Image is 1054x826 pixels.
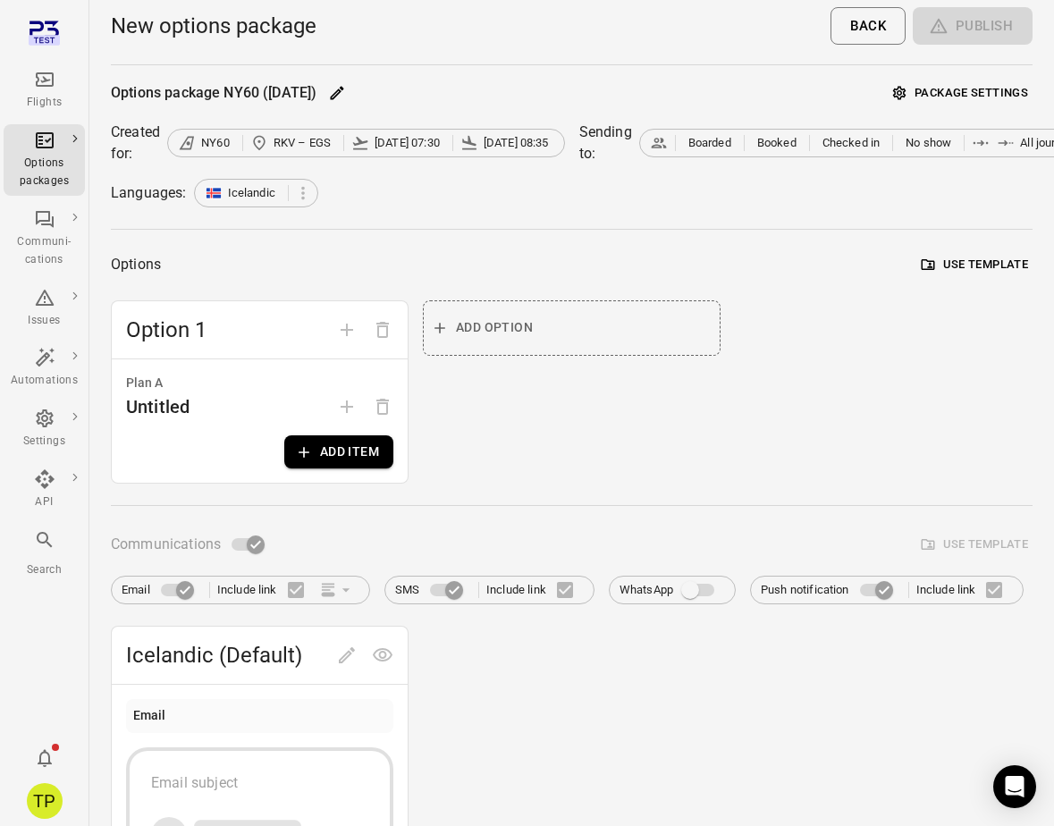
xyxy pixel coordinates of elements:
span: Options need to have at least one plan [365,398,401,415]
h1: New options package [111,12,316,40]
div: Issues [11,312,78,330]
span: No show [906,134,951,152]
span: Delete option [365,320,401,337]
label: WhatsApp [620,573,725,607]
label: Include link [217,571,315,609]
span: Edit [329,645,365,662]
button: Add item [284,435,393,468]
div: TP [27,783,63,819]
div: Communi-cations [11,233,78,269]
a: Issues [4,282,85,335]
span: Icelandic (Default) [126,641,329,670]
a: Communi-cations [4,203,85,274]
div: Settings [11,433,78,451]
div: Search [11,561,78,579]
label: Push notification [761,573,901,607]
a: Options packages [4,124,85,196]
div: Languages: [111,182,187,204]
div: Email [133,706,166,726]
div: Options [111,252,161,277]
label: Email [122,573,202,607]
a: Automations [4,341,85,395]
div: Options packages [11,155,78,190]
div: Created for: [111,122,160,164]
a: API [4,463,85,517]
span: Add plan [329,398,365,415]
div: API [11,493,78,511]
span: Preview [365,645,401,662]
button: Package settings [889,80,1033,107]
span: NY60 [201,134,230,152]
div: Options package NY60 ([DATE]) [111,82,316,104]
a: Settings [4,402,85,456]
div: Untitled [126,392,190,421]
button: Use template [917,251,1033,279]
button: Edit [324,80,350,106]
span: Add option [329,320,365,337]
span: Booked [757,134,797,152]
label: SMS [395,573,471,607]
div: Flights [11,94,78,112]
div: Plan A [126,374,393,393]
span: [DATE] 08:35 [484,134,549,152]
button: Notifications [27,740,63,776]
button: Tómas Páll Máté [20,776,70,826]
span: [DATE] 07:30 [375,134,440,152]
span: RKV – EGS [274,134,331,152]
span: Icelandic [228,184,275,202]
div: Icelandic [194,179,318,207]
button: Search [4,524,85,584]
span: Communications [111,532,221,557]
span: Option 1 [126,316,329,344]
button: Back [831,7,906,45]
div: Open Intercom Messenger [993,765,1036,808]
span: Boarded [688,134,731,152]
a: Flights [4,63,85,117]
span: Checked in [822,134,881,152]
label: Include link [486,571,584,609]
div: Automations [11,372,78,390]
div: Sending to: [579,122,632,164]
label: Include link [916,571,1014,609]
